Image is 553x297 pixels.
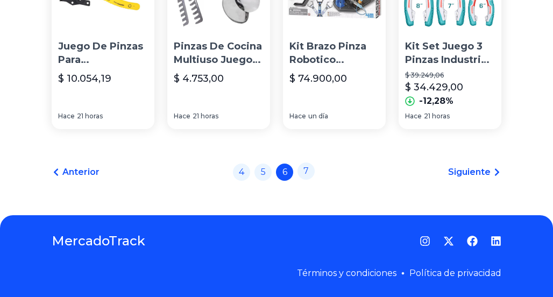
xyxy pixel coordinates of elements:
[233,164,250,181] a: 4
[174,40,264,67] p: Pinzas De Cocina Multiuso Juego Fideos Ensalada Levys Bazar
[443,236,454,246] a: Twitter
[448,166,491,179] span: Siguiente
[289,71,347,86] p: $ 74.900,00
[405,40,495,67] p: Kit Set Juego 3 Pinzas Industrial Universal Punta Alicate
[193,112,218,121] span: 21 horas
[77,112,103,121] span: 21 horas
[58,71,111,86] p: $ 10.054,19
[308,112,328,121] span: un día
[174,112,190,121] span: Hace
[419,95,453,108] p: -12,28%
[405,71,495,80] p: $ 39.249,06
[52,232,145,250] a: MercadoTrack
[405,80,463,95] p: $ 34.429,00
[289,40,379,67] p: Kit Brazo Pinza Robotico Hidraulico Juego De Ciencia Niños
[58,112,75,121] span: Hace
[424,112,450,121] span: 21 horas
[420,236,430,246] a: Instagram
[58,40,148,67] p: Juego De Pinzas Para [PERSON_NAME] Crossmaster 9970712
[467,236,478,246] a: Facebook
[409,268,501,278] a: Política de privacidad
[297,162,315,180] a: 7
[52,166,100,179] a: Anterior
[297,268,396,278] a: Términos y condiciones
[405,112,422,121] span: Hace
[254,164,272,181] a: 5
[448,166,501,179] a: Siguiente
[289,112,306,121] span: Hace
[491,236,501,246] a: LinkedIn
[174,71,224,86] p: $ 4.753,00
[62,166,100,179] span: Anterior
